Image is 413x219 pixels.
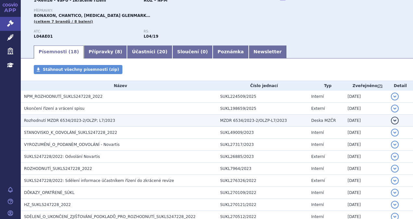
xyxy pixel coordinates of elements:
[344,175,387,187] td: [DATE]
[24,214,195,219] span: SDĚLENÍ_O_UKONČENÍ_ZJIŠŤOVÁNÍ_PODKLADŮ_PRO_ROZHODNUTÍ_SUKLS247228_2022
[311,202,324,207] span: Interní
[24,178,174,183] span: SUKLS247228/2022: Sdělení informace účastníkem řízení do zkrácené revize
[24,94,103,99] span: NPM_ROZHODNUTÍ_SUKLS247228_2022
[344,127,387,139] td: [DATE]
[391,105,399,112] button: detail
[34,65,122,74] a: Stáhnout všechny písemnosti (zip)
[203,49,206,54] span: 0
[344,151,387,163] td: [DATE]
[344,81,387,91] th: Zveřejněno
[391,129,399,136] button: detail
[34,30,137,33] p: ATC:
[344,187,387,199] td: [DATE]
[217,163,308,175] td: SUKL7964/2023
[24,202,71,207] span: HZ_SUKLS247228_2022
[217,127,308,139] td: SUKL49009/2023
[377,84,382,88] abbr: (?)
[391,165,399,173] button: detail
[21,81,217,91] th: Název
[24,190,74,195] span: DŮKAZY_OPATŘENÉ_SÚKL
[217,115,308,127] td: MZDR 6534/2023-2/OLZP-L7/2023
[24,166,92,171] span: ROZHODNUTÍ_SUKLS247228_2022
[34,34,53,39] strong: FINGOLIMOD
[311,142,324,147] span: Interní
[391,141,399,148] button: detail
[311,214,324,219] span: Interní
[217,81,308,91] th: Číslo jednací
[34,9,254,13] p: Přípravky:
[311,118,336,123] span: Deska MZČR
[24,142,120,147] span: VYROZUMĚNÍ_O_PODANÉM_ODVOLÁNÍ - Novartis
[217,103,308,115] td: SUKL198659/2025
[127,45,172,58] a: Účastníci (20)
[311,178,325,183] span: Externí
[344,115,387,127] td: [DATE]
[24,118,115,123] span: Rozhodnutí MZDR 6534/2023-2/OLZP; L7/2023
[311,94,324,99] span: Interní
[311,190,324,195] span: Interní
[344,91,387,103] td: [DATE]
[391,177,399,185] button: detail
[24,154,100,159] span: SUKLS247228/2022: Odvolání Novartis
[213,45,249,58] a: Poznámka
[344,103,387,115] td: [DATE]
[311,166,324,171] span: Interní
[311,130,324,135] span: Interní
[34,13,150,18] span: BONAXON, CHANTICO, [MEDICAL_DATA] GLENMARK…
[144,30,247,33] p: RS:
[144,34,158,39] strong: fingolimod
[311,106,325,111] span: Externí
[308,81,344,91] th: Typ
[391,201,399,209] button: detail
[391,153,399,161] button: detail
[34,19,93,24] span: (celkem 7 brandů / 8 balení)
[391,93,399,100] button: detail
[24,130,117,135] span: STANOVISKO_K_ODVOLÁNÍ_SUKLS247228_2022
[217,199,308,211] td: SUKL270121/2022
[217,139,308,151] td: SUKL27317/2023
[249,45,287,58] a: Newsletter
[344,199,387,211] td: [DATE]
[43,67,119,72] span: Stáhnout všechny písemnosti (zip)
[117,49,120,54] span: 8
[24,106,84,111] span: Ukončení řízení a vrácení spisu
[217,151,308,163] td: SUKL26885/2023
[391,189,399,197] button: detail
[172,45,213,58] a: Sloučení (0)
[34,45,84,58] a: Písemnosti (18)
[84,45,127,58] a: Přípravky (8)
[344,163,387,175] td: [DATE]
[388,81,413,91] th: Detail
[391,117,399,124] button: detail
[217,187,308,199] td: SUKL270109/2022
[311,154,325,159] span: Externí
[217,175,308,187] td: SUKL276326/2022
[70,49,77,54] span: 18
[217,91,308,103] td: SUKL224509/2025
[344,139,387,151] td: [DATE]
[159,49,165,54] span: 20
